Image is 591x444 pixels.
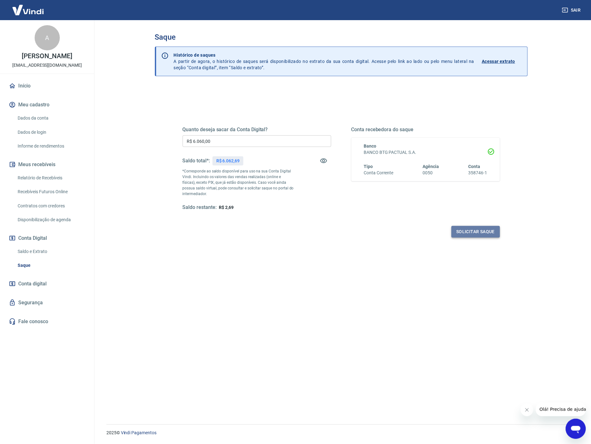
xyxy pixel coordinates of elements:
[4,4,53,9] span: Olá! Precisa de ajuda?
[423,164,439,169] span: Agência
[155,33,528,42] h3: Saque
[15,259,87,272] a: Saque
[183,168,294,197] p: *Corresponde ao saldo disponível para uso na sua Conta Digital Vindi. Incluindo os valores das ve...
[183,158,210,164] h5: Saldo total*:
[8,98,87,112] button: Meu cadastro
[15,200,87,212] a: Contratos com credores
[12,62,82,69] p: [EMAIL_ADDRESS][DOMAIN_NAME]
[536,402,586,416] iframe: Mensagem da empresa
[469,170,487,176] h6: 358746-1
[15,140,87,153] a: Informe de rendimentos
[8,158,87,171] button: Meus recebíveis
[364,143,377,149] span: Banco
[15,185,87,198] a: Recebíveis Futuros Online
[15,245,87,258] a: Saldo e Extrato
[351,126,500,133] h5: Conta recebedora do saque
[482,52,522,71] a: Acessar extrato
[423,170,439,176] h6: 0050
[482,58,515,65] p: Acessar extrato
[15,112,87,125] a: Dados da conta
[521,404,533,416] iframe: Fechar mensagem
[561,4,583,16] button: Sair
[364,149,487,156] h6: BANCO BTG PACTUAL S.A.
[8,79,87,93] a: Início
[219,205,234,210] span: R$ 2,69
[8,0,48,20] img: Vindi
[8,231,87,245] button: Conta Digital
[22,53,72,59] p: [PERSON_NAME]
[174,52,475,71] p: A partir de agora, o histórico de saques será disponibilizado no extrato da sua conta digital. Ac...
[183,204,217,211] h5: Saldo restante:
[216,158,240,164] p: R$ 6.062,69
[15,171,87,184] a: Relatório de Recebíveis
[364,164,373,169] span: Tipo
[452,226,500,238] button: Solicitar saque
[106,430,576,436] p: 2025 ©
[121,430,156,436] a: Vindi Pagamentos
[183,126,331,133] h5: Quanto deseja sacar da Conta Digital?
[15,213,87,226] a: Disponibilização de agenda
[566,419,586,439] iframe: Botão para abrir a janela de mensagens
[8,277,87,291] a: Conta digital
[15,126,87,139] a: Dados de login
[35,25,60,50] div: A
[364,170,394,176] h6: Conta Corrente
[174,52,475,58] p: Histórico de saques
[8,315,87,329] a: Fale conosco
[469,164,480,169] span: Conta
[8,296,87,310] a: Segurança
[18,279,47,288] span: Conta digital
